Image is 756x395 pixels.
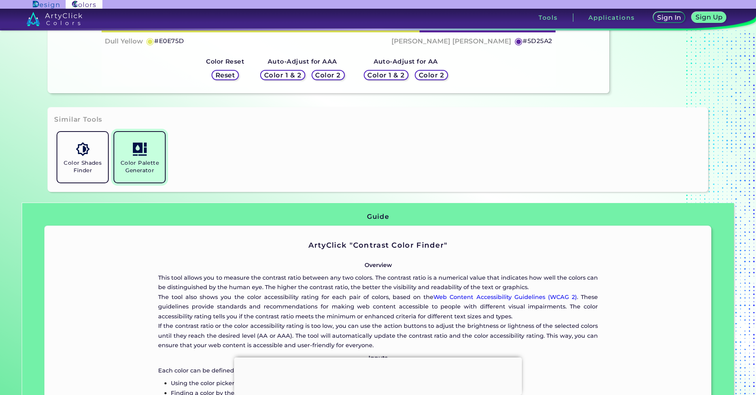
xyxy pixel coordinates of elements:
strong: Auto-Adjust for AAA [268,58,337,65]
h5: Sign Up [697,14,721,20]
h5: Color 1 & 2 [369,72,403,78]
p: This tool allows you to measure the contrast ratio between any two colors. The contrast ratio is ... [158,273,598,292]
h4: Dull Yellow [105,36,143,47]
p: Overview [158,260,598,270]
strong: Color Reset [206,58,244,65]
h3: Tools [539,15,558,21]
a: Sign In [654,13,684,23]
h5: Color Palette Generator [117,159,162,174]
h5: #E0E75D [154,36,184,46]
h3: Similar Tools [54,115,102,124]
h5: ◉ [514,36,523,46]
p: Each color can be defined in the following ways: [158,366,598,375]
h5: #5D25A2 [523,36,552,46]
img: icon_color_shades.svg [76,142,90,156]
h5: Color 1 & 2 [266,72,300,78]
h5: Sign In [658,15,680,21]
h5: Color Shades Finder [60,159,105,174]
h2: ArtyClick "Contrast Color Finder" [158,240,598,250]
h3: Applications [588,15,635,21]
a: Web Content Accessibility Guidelines (WCAG 2) [433,293,576,301]
h5: Color 2 [420,72,443,78]
p: Inputs [158,353,598,363]
h3: Guide [367,212,389,222]
p: If the contrast ratio or the color accessibility rating is too low, you can use the action button... [158,321,598,350]
img: icon_col_pal_col.svg [133,142,147,156]
a: Sign Up [693,13,725,23]
p: Using the color picker [171,378,598,388]
h5: ◉ [146,36,155,46]
a: Color Palette Generator [111,129,168,186]
strong: Auto-Adjust for AA [374,58,438,65]
img: ArtyClick Design logo [33,1,59,8]
h5: Color 2 [316,72,340,78]
h5: Reset [216,72,234,78]
iframe: Advertisement [234,357,522,393]
p: The tool also shows you the color accessibility rating for each pair of colors, based on the . Th... [158,292,598,321]
a: Color Shades Finder [54,129,111,186]
img: logo_artyclick_colors_white.svg [26,12,82,26]
h4: [PERSON_NAME] [PERSON_NAME] [391,36,511,47]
